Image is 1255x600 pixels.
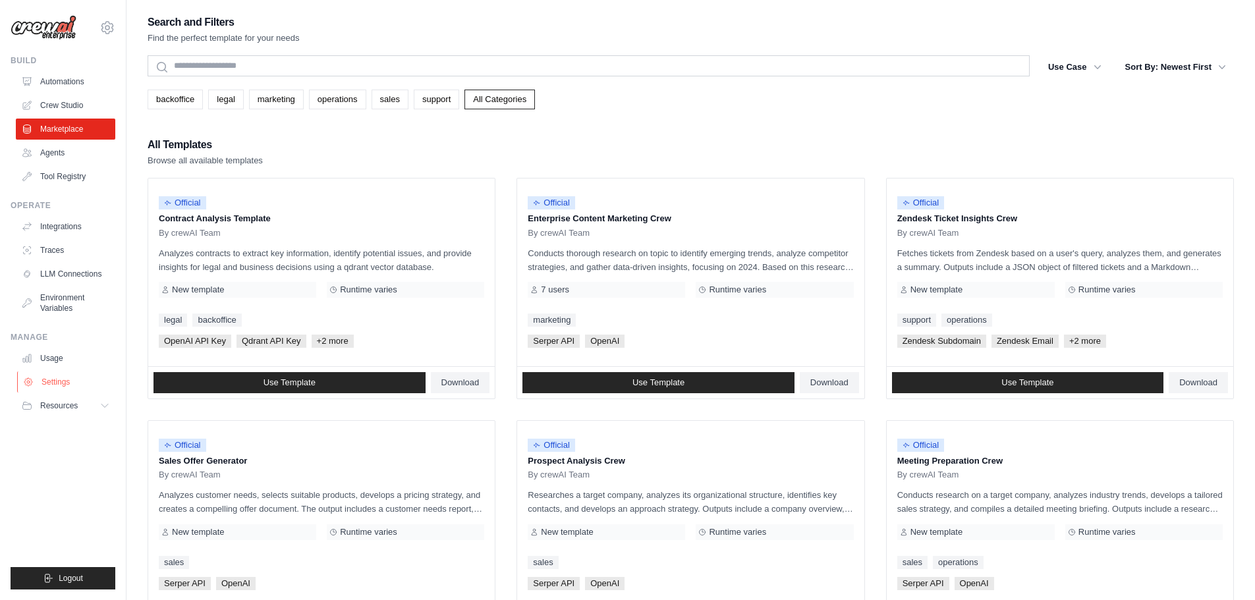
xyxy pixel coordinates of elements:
[59,573,83,584] span: Logout
[16,95,115,116] a: Crew Studio
[148,32,300,45] p: Find the perfect template for your needs
[541,527,593,537] span: New template
[1169,372,1228,393] a: Download
[11,332,115,342] div: Manage
[522,372,795,393] a: Use Template
[148,13,300,32] h2: Search and Filters
[1064,335,1106,348] span: +2 more
[159,577,211,590] span: Serper API
[11,55,115,66] div: Build
[897,577,949,590] span: Serper API
[528,314,576,327] a: marketing
[309,90,366,109] a: operations
[897,196,945,209] span: Official
[541,285,569,295] span: 7 users
[159,470,221,480] span: By crewAI Team
[16,240,115,261] a: Traces
[897,212,1223,225] p: Zendesk Ticket Insights Crew
[800,372,859,393] a: Download
[528,228,590,238] span: By crewAI Team
[16,287,115,319] a: Environment Variables
[709,527,766,537] span: Runtime varies
[414,90,459,109] a: support
[941,314,992,327] a: operations
[1040,55,1109,79] button: Use Case
[16,216,115,237] a: Integrations
[372,90,408,109] a: sales
[528,212,853,225] p: Enterprise Content Marketing Crew
[955,577,994,590] span: OpenAI
[340,285,397,295] span: Runtime varies
[11,200,115,211] div: Operate
[16,119,115,140] a: Marketplace
[148,136,263,154] h2: All Templates
[892,372,1164,393] a: Use Template
[910,285,962,295] span: New template
[172,527,224,537] span: New template
[897,454,1223,468] p: Meeting Preparation Crew
[464,90,535,109] a: All Categories
[16,166,115,187] a: Tool Registry
[16,395,115,416] button: Resources
[16,348,115,369] a: Usage
[148,154,263,167] p: Browse all available templates
[159,439,206,452] span: Official
[16,263,115,285] a: LLM Connections
[1117,55,1234,79] button: Sort By: Newest First
[933,556,984,569] a: operations
[709,285,766,295] span: Runtime varies
[528,335,580,348] span: Serper API
[312,335,354,348] span: +2 more
[897,470,959,480] span: By crewAI Team
[16,71,115,92] a: Automations
[153,372,426,393] a: Use Template
[632,377,684,388] span: Use Template
[1179,377,1217,388] span: Download
[159,454,484,468] p: Sales Offer Generator
[159,314,187,327] a: legal
[528,196,575,209] span: Official
[1078,527,1136,537] span: Runtime varies
[40,400,78,411] span: Resources
[148,90,203,109] a: backoffice
[159,196,206,209] span: Official
[585,577,625,590] span: OpenAI
[172,285,224,295] span: New template
[16,142,115,163] a: Agents
[1001,377,1053,388] span: Use Template
[897,228,959,238] span: By crewAI Team
[159,246,484,274] p: Analyzes contracts to extract key information, identify potential issues, and provide insights fo...
[897,439,945,452] span: Official
[528,470,590,480] span: By crewAI Team
[237,335,306,348] span: Qdrant API Key
[528,577,580,590] span: Serper API
[17,371,117,393] a: Settings
[159,228,221,238] span: By crewAI Team
[441,377,480,388] span: Download
[159,556,189,569] a: sales
[528,454,853,468] p: Prospect Analysis Crew
[897,246,1223,274] p: Fetches tickets from Zendesk based on a user's query, analyzes them, and generates a summary. Out...
[585,335,625,348] span: OpenAI
[810,377,849,388] span: Download
[159,212,484,225] p: Contract Analysis Template
[910,527,962,537] span: New template
[159,335,231,348] span: OpenAI API Key
[897,488,1223,516] p: Conducts research on a target company, analyzes industry trends, develops a tailored sales strate...
[528,488,853,516] p: Researches a target company, analyzes its organizational structure, identifies key contacts, and ...
[216,577,256,590] span: OpenAI
[528,246,853,274] p: Conducts thorough research on topic to identify emerging trends, analyze competitor strategies, a...
[264,377,316,388] span: Use Template
[208,90,243,109] a: legal
[431,372,490,393] a: Download
[11,15,76,40] img: Logo
[1078,285,1136,295] span: Runtime varies
[897,556,928,569] a: sales
[11,567,115,589] button: Logout
[897,314,936,327] a: support
[991,335,1059,348] span: Zendesk Email
[192,314,241,327] a: backoffice
[249,90,304,109] a: marketing
[528,556,558,569] a: sales
[897,335,986,348] span: Zendesk Subdomain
